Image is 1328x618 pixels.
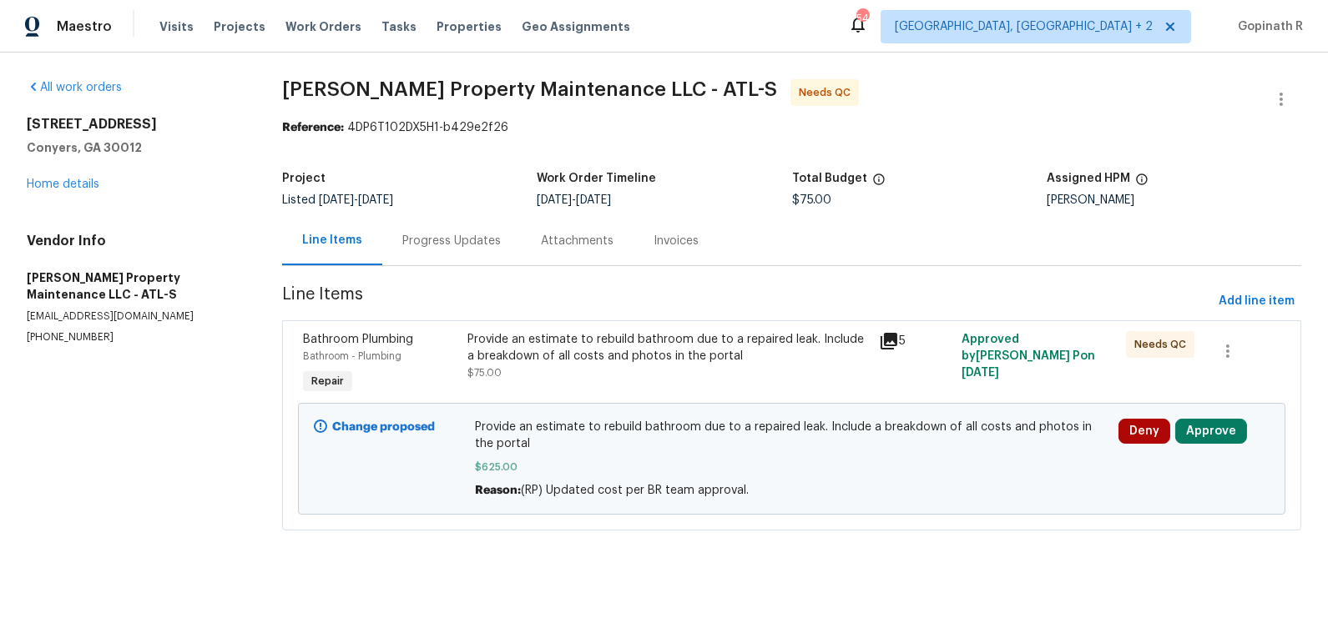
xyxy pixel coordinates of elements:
[856,10,868,27] div: 54
[282,173,326,184] h5: Project
[1212,286,1301,317] button: Add line item
[467,331,869,364] div: Provide an estimate to rebuild bathroom due to a repaired leak. Include a breakdown of all costs ...
[1231,18,1303,35] span: Gopinath R
[538,194,612,206] span: -
[303,334,413,345] span: Bathroom Plumbing
[577,194,612,206] span: [DATE]
[522,18,630,35] span: Geo Assignments
[319,194,393,206] span: -
[27,309,242,324] p: [EMAIL_ADDRESS][DOMAIN_NAME]
[895,18,1153,35] span: [GEOGRAPHIC_DATA], [GEOGRAPHIC_DATA] + 2
[467,368,502,378] span: $75.00
[214,18,265,35] span: Projects
[1175,419,1247,444] button: Approve
[302,232,362,249] div: Line Items
[962,334,1095,379] span: Approved by [PERSON_NAME] P on
[27,330,242,344] p: [PHONE_NUMBER]
[282,286,1212,317] span: Line Items
[303,351,401,361] span: Bathroom - Plumbing
[538,194,573,206] span: [DATE]
[1219,291,1295,312] span: Add line item
[1047,173,1130,184] h5: Assigned HPM
[538,173,657,184] h5: Work Order Timeline
[282,79,777,99] span: [PERSON_NAME] Property Maintenance LLC - ATL-S
[27,139,242,156] h5: Conyers, GA 30012
[285,18,361,35] span: Work Orders
[1134,336,1193,353] span: Needs QC
[1135,173,1149,194] span: The hpm assigned to this work order.
[381,21,417,33] span: Tasks
[358,194,393,206] span: [DATE]
[437,18,502,35] span: Properties
[1047,194,1301,206] div: [PERSON_NAME]
[27,178,99,190] a: Home details
[319,194,354,206] span: [DATE]
[962,367,999,379] span: [DATE]
[879,331,952,351] div: 5
[402,233,501,249] div: Progress Updates
[792,194,831,206] span: $75.00
[521,485,749,496] span: (RP) Updated cost per BR team approval.
[475,459,1108,475] span: $625.00
[541,233,614,249] div: Attachments
[792,173,867,184] h5: Total Budget
[282,119,1301,136] div: 4DP6T102DX5H1-b429e2f26
[282,122,344,133] b: Reference:
[159,18,194,35] span: Visits
[654,233,699,249] div: Invoices
[27,269,242,303] h5: [PERSON_NAME] Property Maintenance LLC - ATL-S
[27,116,242,133] h2: [STREET_ADDRESS]
[332,421,435,433] b: Change proposed
[475,485,521,496] span: Reason:
[872,173,886,194] span: The total cost of line items that have been proposed by Opendoor. This sum includes line items th...
[1118,419,1170,444] button: Deny
[27,82,122,93] a: All work orders
[305,373,351,389] span: Repair
[282,194,393,206] span: Listed
[57,18,112,35] span: Maestro
[27,233,242,249] h4: Vendor Info
[475,419,1108,452] span: Provide an estimate to rebuild bathroom due to a repaired leak. Include a breakdown of all costs ...
[799,84,857,101] span: Needs QC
